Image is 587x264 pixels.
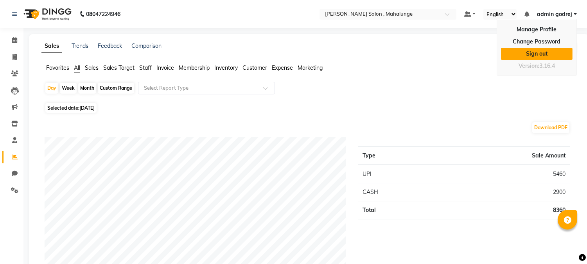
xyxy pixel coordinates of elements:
[131,42,162,49] a: Comparison
[532,122,569,133] button: Download PDF
[103,64,135,71] span: Sales Target
[156,64,174,71] span: Invoice
[272,64,293,71] span: Expense
[358,147,436,165] th: Type
[41,39,62,53] a: Sales
[214,64,238,71] span: Inventory
[436,165,570,183] td: 5460
[72,42,88,49] a: Trends
[60,83,77,94] div: Week
[436,183,570,201] td: 2900
[79,105,95,111] span: [DATE]
[537,10,572,18] span: admin godrej
[501,60,573,72] div: Version:3.16.4
[98,42,122,49] a: Feedback
[358,201,436,219] td: Total
[86,3,120,25] b: 08047224946
[501,36,573,48] a: Change Password
[139,64,152,71] span: Staff
[436,201,570,219] td: 8360
[242,64,267,71] span: Customer
[179,64,210,71] span: Membership
[358,183,436,201] td: CASH
[20,3,74,25] img: logo
[45,103,97,113] span: Selected date:
[501,48,573,60] a: Sign out
[74,64,80,71] span: All
[46,64,69,71] span: Favorites
[78,83,96,94] div: Month
[45,83,58,94] div: Day
[501,24,573,36] a: Manage Profile
[298,64,323,71] span: Marketing
[436,147,570,165] th: Sale Amount
[98,83,134,94] div: Custom Range
[85,64,99,71] span: Sales
[358,165,436,183] td: UPI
